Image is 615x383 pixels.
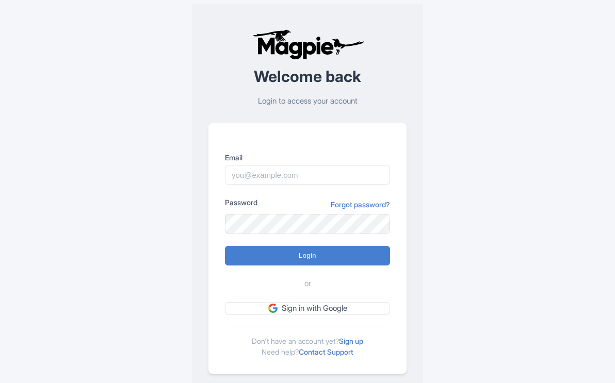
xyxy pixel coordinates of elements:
input: you@example.com [225,165,390,185]
p: Login to access your account [208,95,407,107]
img: google.svg [268,304,278,313]
a: Sign in with Google [225,302,390,315]
input: Login [225,246,390,265]
a: Forgot password? [331,199,390,210]
a: Sign up [339,337,363,345]
label: Email [225,152,390,163]
div: Don't have an account yet? Need help? [225,327,390,357]
a: Contact Support [299,347,353,356]
h2: Welcome back [208,68,407,85]
img: logo-ab69f6fb50320c5b225c76a69d11143b.png [250,29,366,60]
label: Password [225,197,257,208]
span: or [304,278,311,290]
